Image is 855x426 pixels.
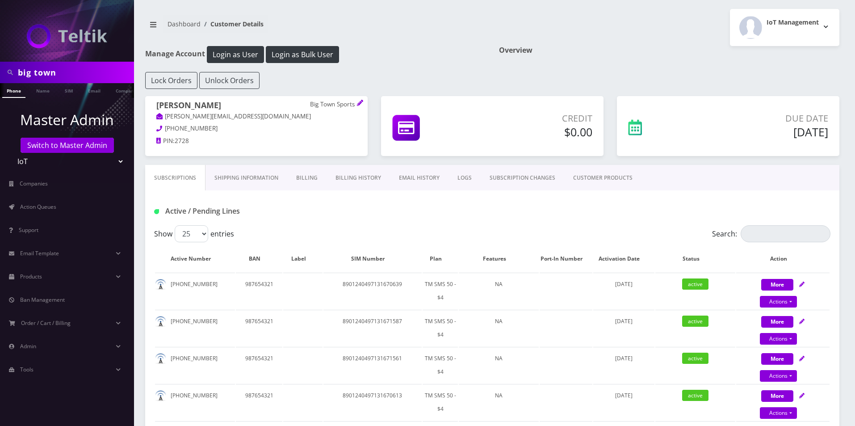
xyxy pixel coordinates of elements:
[165,124,218,132] span: [PHONE_NUMBER]
[20,296,65,304] span: Ban Management
[205,165,287,191] a: Shipping Information
[155,384,235,420] td: [PHONE_NUMBER]
[761,316,793,328] button: More
[283,246,323,272] th: Label: activate to sort column ascending
[20,249,59,257] span: Email Template
[20,366,34,373] span: Tools
[155,390,166,401] img: default.png
[699,112,828,125] p: Due Date
[111,83,141,97] a: Company
[154,207,371,215] h1: Active / Pending Lines
[154,225,234,242] label: Show entries
[682,316,708,327] span: active
[593,246,654,272] th: Activation Date: activate to sort column ascending
[236,384,282,420] td: 987654321
[155,347,235,383] td: [PHONE_NUMBER]
[145,46,486,63] h1: Manage Account
[20,203,56,211] span: Action Queues
[481,125,592,139] h5: $0.00
[760,370,797,382] a: Actions
[168,20,201,28] a: Dashboard
[615,280,633,288] span: [DATE]
[699,125,828,139] h5: [DATE]
[145,72,197,89] button: Lock Orders
[323,310,422,346] td: 8901240497131671587
[175,137,189,145] span: 2728
[423,310,458,346] td: TM SMS 50 - $4
[205,49,266,59] a: Login as User
[19,226,38,234] span: Support
[712,225,830,242] label: Search:
[21,138,114,153] a: Switch to Master Admin
[540,246,592,272] th: Port-In Number: activate to sort column ascending
[564,165,641,191] a: CUSTOMER PRODUCTS
[27,24,107,48] img: IoT
[615,354,633,362] span: [DATE]
[682,353,708,364] span: active
[327,165,390,191] a: Billing History
[481,165,564,191] a: SUBSCRIPTION CHANGES
[481,112,592,125] p: Credit
[390,165,448,191] a: EMAIL HISTORY
[236,273,282,309] td: 987654321
[154,209,159,214] img: Active / Pending Lines
[459,347,539,383] td: NA
[155,279,166,290] img: default.png
[323,246,422,272] th: SIM Number: activate to sort column ascending
[236,347,282,383] td: 987654321
[760,407,797,419] a: Actions
[145,15,486,40] nav: breadcrumb
[156,112,311,121] a: [PERSON_NAME][EMAIL_ADDRESS][DOMAIN_NAME]
[741,225,830,242] input: Search:
[423,246,458,272] th: Plan: activate to sort column ascending
[423,347,458,383] td: TM SMS 50 - $4
[199,72,260,89] button: Unlock Orders
[760,296,797,308] a: Actions
[323,273,422,309] td: 8901240497131670639
[60,83,77,97] a: SIM
[155,273,235,309] td: [PHONE_NUMBER]
[459,273,539,309] td: NA
[266,46,339,63] button: Login as Bulk User
[761,353,793,365] button: More
[156,101,356,112] h1: [PERSON_NAME]
[207,46,264,63] button: Login as User
[155,316,166,327] img: default.png
[155,246,235,272] th: Active Number: activate to sort column ascending
[236,246,282,272] th: BAN: activate to sort column ascending
[761,279,793,291] button: More
[18,64,132,81] input: Search in Company
[448,165,481,191] a: LOGS
[310,101,356,109] p: Big Town Sports
[2,83,25,98] a: Phone
[84,83,105,97] a: Email
[760,333,797,345] a: Actions
[145,165,205,191] a: Subscriptions
[155,310,235,346] td: [PHONE_NUMBER]
[615,392,633,399] span: [DATE]
[20,342,36,350] span: Admin
[287,165,327,191] a: Billing
[266,49,339,59] a: Login as Bulk User
[459,384,539,420] td: NA
[32,83,54,97] a: Name
[201,19,264,29] li: Customer Details
[682,278,708,290] span: active
[459,310,539,346] td: NA
[236,310,282,346] td: 987654321
[323,384,422,420] td: 8901240497131670613
[323,347,422,383] td: 8901240497131671561
[175,225,208,242] select: Showentries
[423,384,458,420] td: TM SMS 50 - $4
[615,317,633,325] span: [DATE]
[156,137,175,146] a: PIN:
[767,19,819,26] h2: IoT Management
[423,273,458,309] td: TM SMS 50 - $4
[459,246,539,272] th: Features: activate to sort column ascending
[20,273,42,280] span: Products
[736,246,830,272] th: Action: activate to sort column ascending
[155,353,166,364] img: default.png
[682,390,708,401] span: active
[655,246,735,272] th: Status: activate to sort column ascending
